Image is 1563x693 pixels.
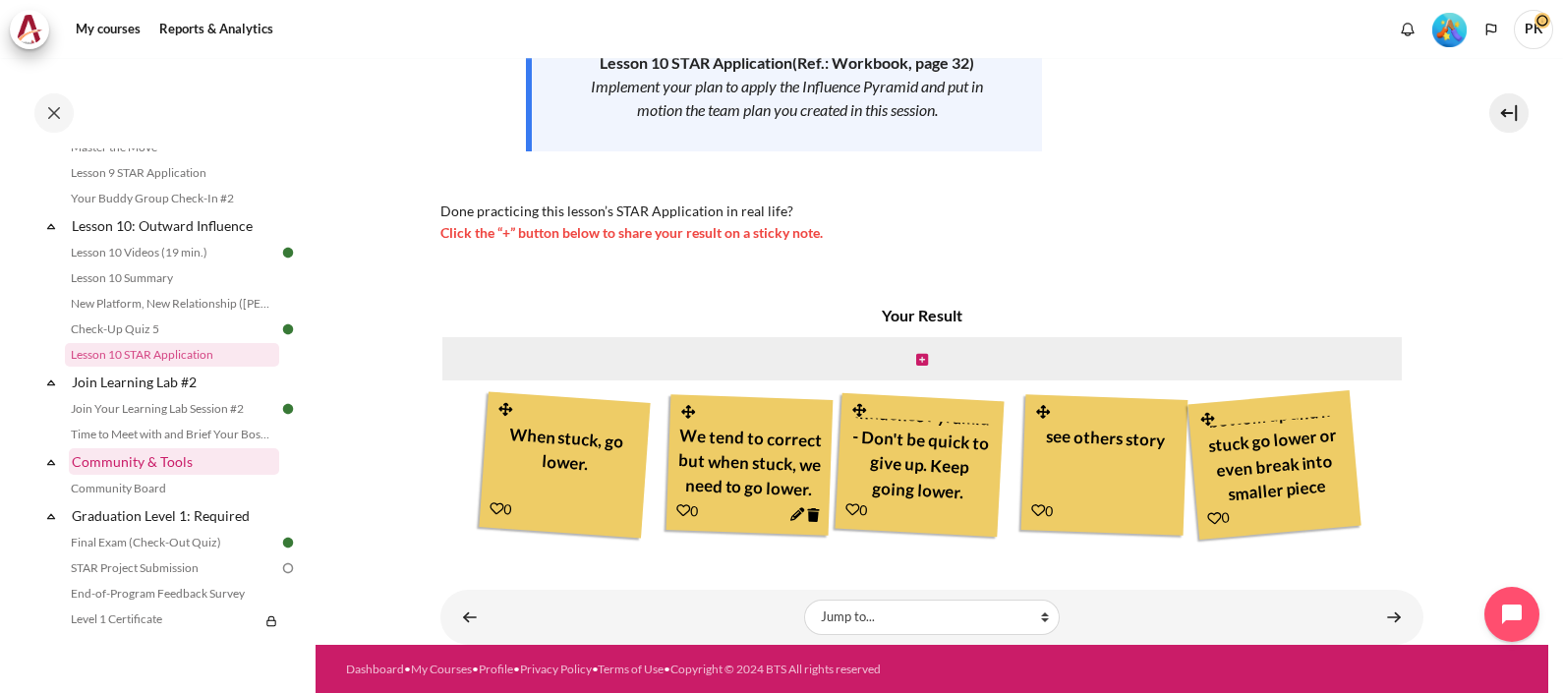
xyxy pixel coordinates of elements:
[10,10,59,49] a: Architeck Architeck
[1374,598,1414,636] a: Join Your Learning Lab Session #2 ►
[675,499,698,521] div: 0
[16,15,43,44] img: Architeck
[1031,503,1045,517] i: Add a Like
[490,501,504,516] i: Add a Like
[65,607,260,631] a: Level 1 Certificate
[792,53,974,72] strong: ( )
[69,633,279,680] a: Graduation Level 2: With Distinction
[916,353,928,367] i: Create new note in this column
[845,502,860,517] i: Add a Like
[1034,405,1052,420] i: Drag and drop this note
[1393,15,1422,44] div: Show notification window with no new notifications
[807,508,819,522] i: Delete this note
[850,403,868,418] i: Drag and drop this note
[670,662,881,676] a: Copyright © 2024 BTS All rights reserved
[65,161,279,185] a: Lesson 9 STAR Application
[1424,11,1475,47] a: Level #5
[491,416,638,507] div: When stuck, go lower.
[69,212,279,239] a: Lesson 10: Outward Influence
[1432,13,1467,47] img: Level #5
[65,318,279,341] a: Check-Up Quiz 5
[65,556,279,580] a: STAR Project Submission
[152,10,280,49] a: Reports & Analytics
[41,216,61,236] span: Collapse
[69,10,147,49] a: My courses
[65,582,279,606] a: End-of-Program Feedback Survey
[440,224,823,241] span: Click the “+” button below to share your result on a sticky note.
[1031,418,1177,504] div: see others story
[1476,15,1506,44] button: Languages
[598,662,664,676] a: Terms of Use
[65,241,279,264] a: Lesson 10 Videos (19 min.)
[1514,10,1553,49] a: User menu
[41,373,61,392] span: Collapse
[279,244,297,261] img: Done
[845,498,868,520] div: 0
[600,53,792,72] strong: Lesson 10 STAR Application
[1199,415,1349,508] div: always work from bottom up and if stuck go lower or even break into smaller piece
[346,662,404,676] a: Dashboard
[279,320,297,338] img: Done
[679,405,697,420] i: Drag and drop this note
[41,506,61,526] span: Collapse
[1030,499,1053,521] div: 0
[65,343,279,367] a: Lesson 10 STAR Application
[479,662,513,676] a: Profile
[279,559,297,577] img: To do
[676,418,822,504] div: We tend to correct but when stuck, we need to go lower.
[65,266,279,290] a: Lesson 10 Summary
[65,397,279,421] a: Join Your Learning Lab Session #2
[65,187,279,210] a: Your Buddy Group Check-In #2
[450,598,490,636] a: ◄ Check-Up Quiz 5
[1514,10,1553,49] span: PK
[411,662,472,676] a: My Courses
[346,661,990,678] div: • • • • •
[440,202,793,219] span: Done practicing this lesson’s STAR Application in real life?
[1206,506,1230,529] div: 0
[567,75,1007,122] p: Implement your plan to apply the Influence Pyramid and put in motion the team plan you created in...
[65,423,279,446] a: Time to Meet with and Brief Your Boss #2
[41,452,61,472] span: Collapse
[69,448,279,475] a: Community & Tools
[1198,412,1217,427] i: Drag and drop this note
[279,400,297,418] img: Done
[65,292,279,316] a: New Platform, New Relationship ([PERSON_NAME]'s Story)
[490,497,512,519] div: 0
[520,662,592,676] a: Privacy Policy
[279,534,297,551] img: Done
[846,417,993,505] div: Influence Pyramid - Don't be quick to give up. Keep going lower.
[1432,11,1467,47] div: Level #5
[65,477,279,500] a: Community Board
[676,503,690,517] i: Add a Like
[797,53,969,72] span: Ref.: Workbook, page 32
[790,507,804,521] i: Edit this note
[69,369,279,395] a: Join Learning Lab #2
[1206,511,1221,526] i: Add a Like
[69,502,279,529] a: Graduation Level 1: Required
[496,402,514,417] i: Drag and drop this note
[440,304,1404,327] h4: Your Result
[65,531,279,554] a: Final Exam (Check-Out Quiz)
